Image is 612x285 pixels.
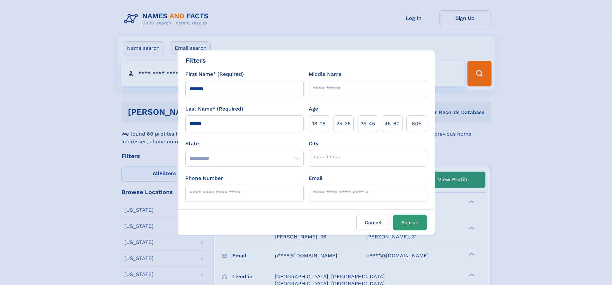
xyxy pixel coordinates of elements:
[185,140,304,147] label: State
[336,120,350,128] span: 25‑35
[412,120,421,128] span: 60+
[312,120,325,128] span: 18‑25
[185,56,206,65] div: Filters
[360,120,375,128] span: 35‑45
[385,120,400,128] span: 45‑60
[309,70,341,78] label: Middle Name
[185,174,223,182] label: Phone Number
[356,215,390,230] label: Cancel
[185,105,243,113] label: Last Name* (Required)
[309,140,318,147] label: City
[309,174,323,182] label: Email
[309,105,318,113] label: Age
[185,70,244,78] label: First Name* (Required)
[393,215,427,230] button: Search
